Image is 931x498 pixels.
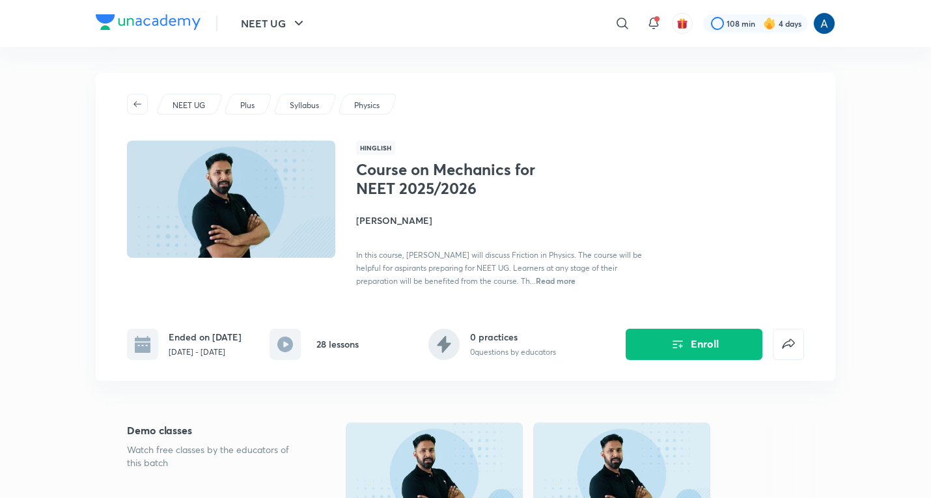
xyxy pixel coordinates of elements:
p: Watch free classes by the educators of this batch [127,443,304,469]
span: In this course, [PERSON_NAME] will discuss Friction in Physics. The course will be helpful for as... [356,250,642,286]
a: NEET UG [171,100,208,111]
img: streak [763,17,776,30]
a: Syllabus [288,100,322,111]
span: Hinglish [356,141,395,155]
button: false [773,329,804,360]
p: [DATE] - [DATE] [169,346,242,358]
h6: Ended on [DATE] [169,330,242,344]
p: 0 questions by educators [470,346,556,358]
button: NEET UG [233,10,314,36]
h5: Demo classes [127,422,304,438]
img: Thumbnail [125,139,337,259]
p: NEET UG [173,100,205,111]
h6: 0 practices [470,330,556,344]
button: Enroll [626,329,762,360]
p: Physics [354,100,380,111]
p: Plus [240,100,255,111]
button: avatar [672,13,693,34]
h1: Course on Mechanics for NEET 2025/2026 [356,160,569,198]
img: avatar [676,18,688,29]
a: Physics [352,100,382,111]
a: Company Logo [96,14,201,33]
a: Plus [238,100,257,111]
p: Syllabus [290,100,319,111]
h6: 28 lessons [316,337,359,351]
h4: [PERSON_NAME] [356,214,648,227]
img: Anees Ahmed [813,12,835,35]
img: Company Logo [96,14,201,30]
span: Read more [536,275,576,286]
